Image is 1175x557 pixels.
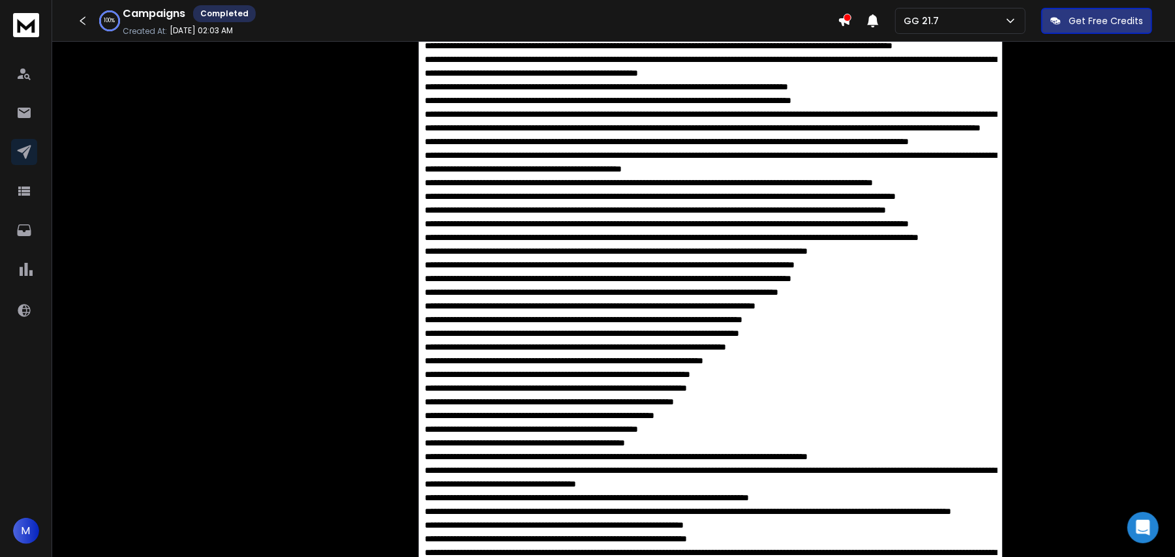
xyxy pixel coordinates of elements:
[1069,14,1143,27] p: Get Free Credits
[13,518,39,544] button: M
[904,14,944,27] p: GG 21.7
[123,26,167,37] p: Created At:
[123,6,185,22] h1: Campaigns
[193,5,256,22] div: Completed
[104,17,115,25] p: 100 %
[1041,8,1152,34] button: Get Free Credits
[13,13,39,37] img: logo
[1127,512,1159,543] div: Open Intercom Messenger
[170,25,233,36] p: [DATE] 02:03 AM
